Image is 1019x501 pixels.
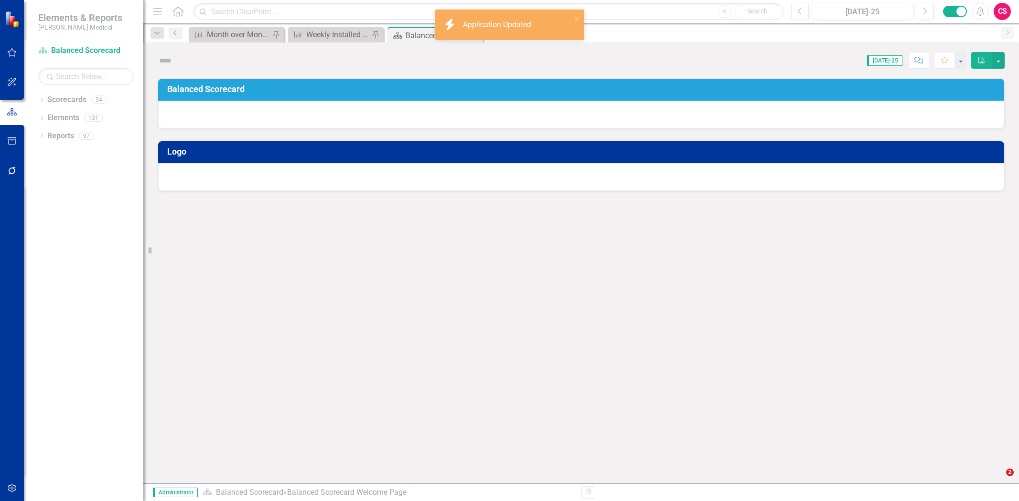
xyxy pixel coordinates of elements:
[216,488,283,497] a: Balanced Scorecard
[47,94,86,105] a: Scorecards
[5,10,21,27] img: ClearPoint Strategy
[38,23,122,31] small: [PERSON_NAME] Medical
[994,3,1011,20] button: CS
[167,147,998,157] h3: Logo
[193,3,784,20] input: Search ClearPoint...
[153,488,198,497] span: Administrator
[815,6,910,18] div: [DATE]-25
[47,113,79,124] a: Elements
[812,3,913,20] button: [DATE]-25
[38,45,134,56] a: Balanced Scorecard
[84,114,103,122] div: 131
[191,29,270,41] a: Month over Month Improvement
[867,55,902,66] span: [DATE]-25
[47,131,74,142] a: Reports
[38,12,122,23] span: Elements & Reports
[203,487,574,498] div: »
[38,68,134,85] input: Search Below...
[91,96,107,104] div: 54
[734,5,782,18] button: Search
[290,29,369,41] a: Weekly Installed New Account Sales (YTD)
[1006,469,1014,476] span: 2
[79,132,94,140] div: 97
[158,53,173,68] img: Not Defined
[406,30,481,42] div: Balanced Scorecard Welcome Page
[574,13,580,24] button: close
[167,84,998,94] h3: Balanced Scorecard
[987,469,1009,491] iframe: Intercom live chat
[306,29,369,41] div: Weekly Installed New Account Sales (YTD)
[287,488,407,497] div: Balanced Scorecard Welcome Page
[463,20,534,31] div: Application Updated
[207,29,270,41] div: Month over Month Improvement
[747,7,768,15] span: Search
